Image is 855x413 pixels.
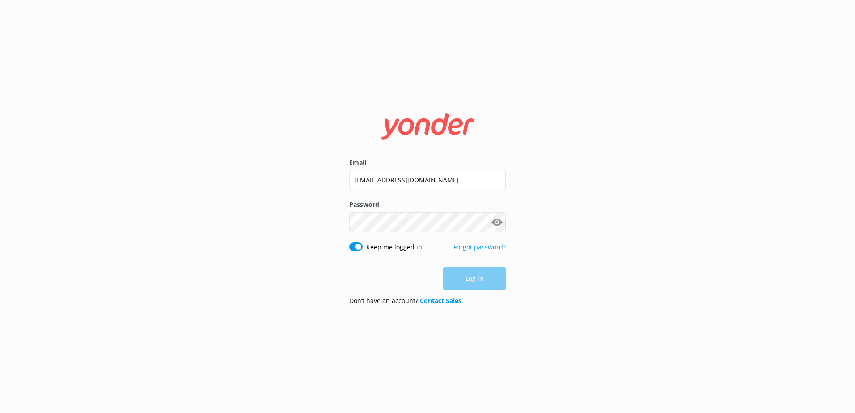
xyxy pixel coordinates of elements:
input: user@emailaddress.com [349,170,506,190]
button: Show password [488,213,506,231]
label: Email [349,158,506,168]
p: Don’t have an account? [349,296,461,306]
a: Contact Sales [420,296,461,305]
label: Keep me logged in [366,242,422,252]
label: Password [349,200,506,210]
a: Forgot password? [453,243,506,251]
